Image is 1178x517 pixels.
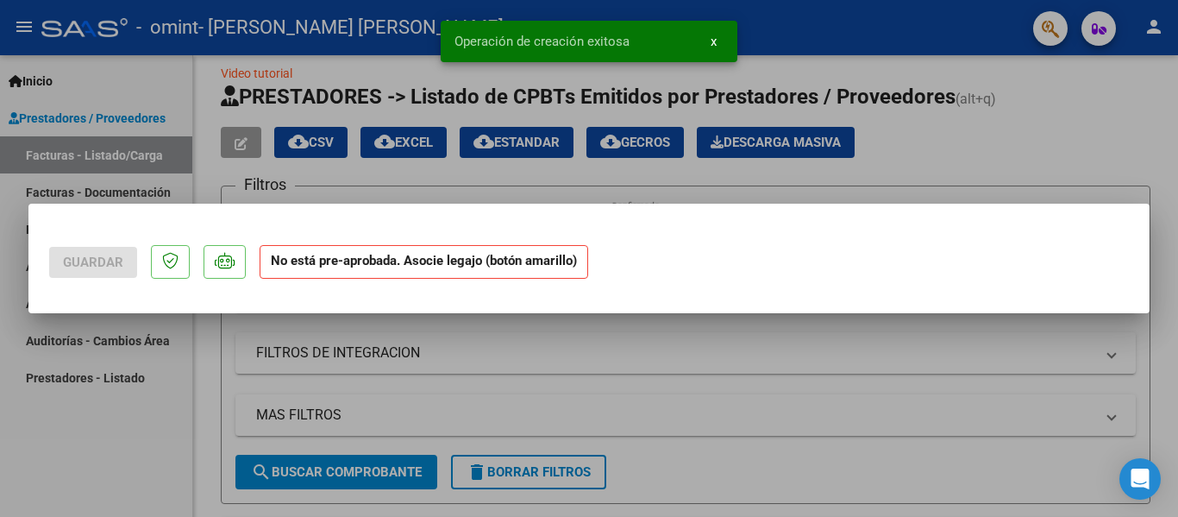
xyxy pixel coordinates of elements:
[454,33,630,50] span: Operación de creación exitosa
[63,255,123,270] span: Guardar
[260,245,588,279] strong: No está pre-aprobada. Asocie legajo (botón amarillo)
[711,34,717,49] span: x
[1119,458,1161,500] div: Open Intercom Messenger
[49,247,137,278] button: Guardar
[697,26,730,57] button: x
